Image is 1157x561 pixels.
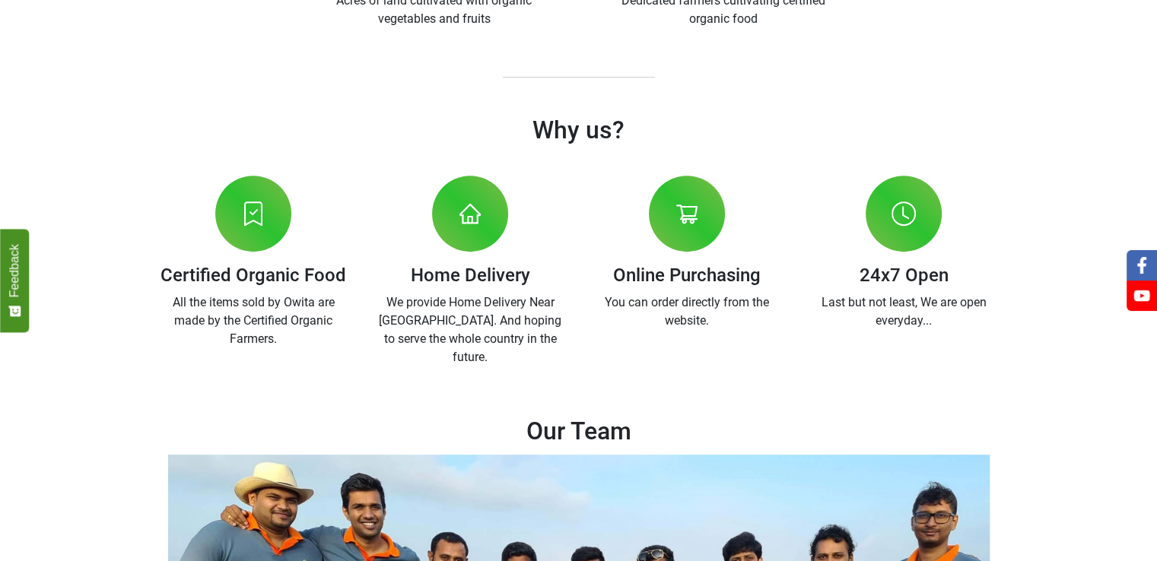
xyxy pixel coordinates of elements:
[157,293,351,348] p: All the items sold by Owita are made by the Certified Organic Farmers.
[157,114,1001,147] h2: Why us?
[807,293,1001,330] p: Last but not least, We are open everyday...
[157,415,1001,448] h2: Our Team
[8,244,21,297] span: Feedback
[373,293,567,366] p: We provide Home Delivery Near [GEOGRAPHIC_DATA]. And hoping to serve the whole country in the fut...
[157,263,351,287] h4: Certified Organic Food
[807,263,1001,287] h4: 24x7 Open
[373,263,567,287] h4: Home Delivery
[590,293,784,330] p: You can order directly from the website.
[590,263,784,287] h4: Online Purchasing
